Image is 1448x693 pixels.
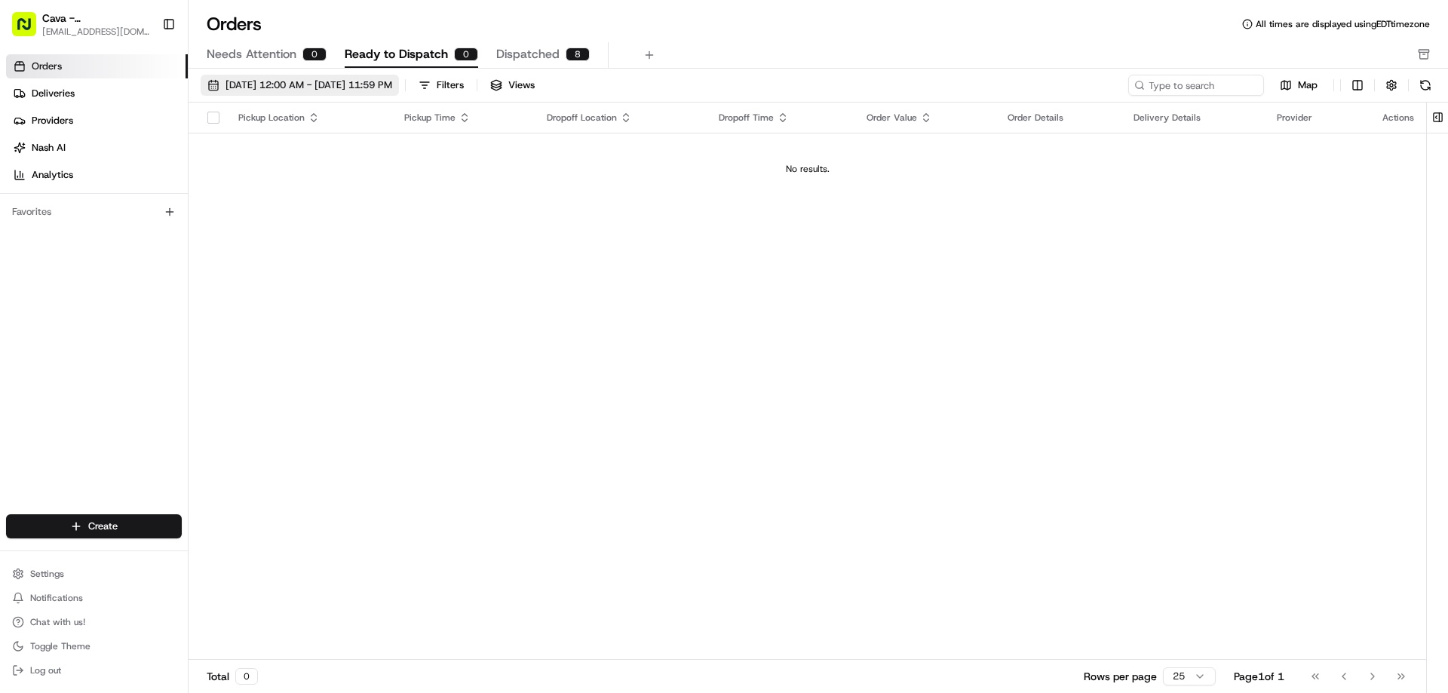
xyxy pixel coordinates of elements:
div: We're available if you need us! [68,159,207,171]
div: 💻 [127,339,140,351]
span: Views [508,78,535,92]
span: Deliveries [32,87,75,100]
div: Total [207,668,258,685]
div: Order Value [867,112,983,124]
button: [DATE] 12:00 AM - [DATE] 11:59 PM [201,75,399,96]
button: Views [483,75,541,96]
div: Provider [1277,112,1358,124]
div: Dropoff Time [719,112,842,124]
button: [EMAIL_ADDRESS][DOMAIN_NAME] [42,26,150,38]
div: Dropoff Location [547,112,695,124]
button: Settings [6,563,182,584]
button: Filters [412,75,471,96]
span: Toggle Theme [30,640,90,652]
div: Filters [437,78,464,92]
img: 1736555255976-a54dd68f-1ca7-489b-9aae-adbdc363a1c4 [30,275,42,287]
div: Pickup Location [238,112,380,124]
span: Map [1298,78,1318,92]
span: Log out [30,664,61,676]
h1: Orders [207,12,262,36]
div: 0 [235,668,258,685]
button: Log out [6,660,182,681]
span: Needs Attention [207,45,296,63]
img: Wisdom Oko [15,219,39,249]
input: Clear [39,97,249,113]
span: Nash AI [32,141,66,155]
div: Delivery Details [1134,112,1253,124]
button: Refresh [1415,75,1436,96]
div: 8 [566,48,590,61]
span: [DATE] [133,274,164,287]
div: 📗 [15,339,27,351]
div: Actions [1382,112,1414,124]
div: Order Details [1008,112,1109,124]
span: • [164,234,169,246]
span: [DATE] [172,234,203,246]
p: Rows per page [1084,669,1157,684]
button: Start new chat [256,149,275,167]
div: 0 [454,48,478,61]
span: Knowledge Base [30,337,115,352]
span: Analytics [32,168,73,182]
button: Chat with us! [6,612,182,633]
button: Map [1270,76,1327,94]
div: Favorites [6,200,182,224]
span: Settings [30,568,64,580]
button: Toggle Theme [6,636,182,657]
span: Chat with us! [30,616,85,628]
span: [PERSON_NAME] [47,274,122,287]
span: [DATE] 12:00 AM - [DATE] 11:59 PM [225,78,392,92]
div: Page 1 of 1 [1234,669,1284,684]
span: Dispatched [496,45,560,63]
button: See all [234,193,275,211]
button: Cava - [GEOGRAPHIC_DATA][EMAIL_ADDRESS][DOMAIN_NAME] [6,6,156,42]
span: API Documentation [143,337,242,352]
a: 📗Knowledge Base [9,331,121,358]
a: 💻API Documentation [121,331,248,358]
a: Analytics [6,163,188,187]
span: Orders [32,60,62,73]
span: All times are displayed using EDT timezone [1256,18,1430,30]
span: Pylon [150,374,183,385]
p: Welcome 👋 [15,60,275,84]
div: 0 [302,48,327,61]
button: Notifications [6,587,182,609]
img: Nash [15,15,45,45]
div: Pickup Time [404,112,523,124]
span: Notifications [30,592,83,604]
span: Create [88,520,118,533]
img: 1736555255976-a54dd68f-1ca7-489b-9aae-adbdc363a1c4 [30,235,42,247]
img: Grace Nketiah [15,260,39,284]
img: 1736555255976-a54dd68f-1ca7-489b-9aae-adbdc363a1c4 [15,144,42,171]
img: 8571987876998_91fb9ceb93ad5c398215_72.jpg [32,144,59,171]
input: Type to search [1128,75,1264,96]
span: Providers [32,114,73,127]
a: Providers [6,109,188,133]
span: • [125,274,130,287]
a: Deliveries [6,81,188,106]
div: Past conversations [15,196,101,208]
a: Orders [6,54,188,78]
button: Cava - [GEOGRAPHIC_DATA] [42,11,150,26]
a: Nash AI [6,136,188,160]
a: Powered byPylon [106,373,183,385]
div: No results. [195,163,1420,175]
button: Create [6,514,182,538]
span: Wisdom [PERSON_NAME] [47,234,161,246]
span: Ready to Dispatch [345,45,448,63]
div: Start new chat [68,144,247,159]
